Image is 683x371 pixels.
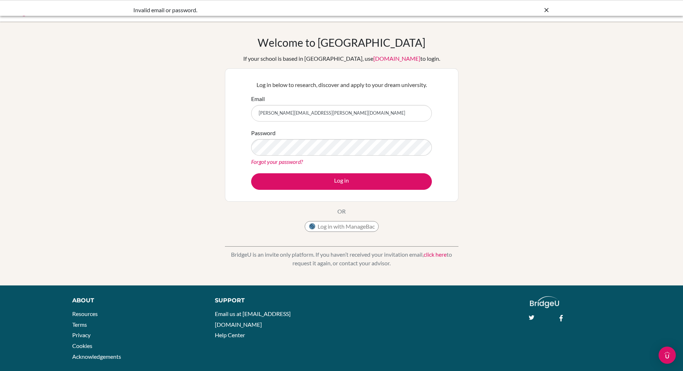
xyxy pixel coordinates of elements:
a: Forgot your password? [251,158,303,165]
a: [DOMAIN_NAME] [373,55,420,62]
p: OR [337,207,346,216]
label: Email [251,95,265,103]
button: Log in with ManageBac [305,221,379,232]
div: Open Intercom Messenger [659,347,676,364]
p: BridgeU is an invite only platform. If you haven’t received your invitation email, to request it ... [225,250,458,267]
a: Cookies [72,342,92,349]
a: click here [424,251,447,258]
h1: Welcome to [GEOGRAPHIC_DATA] [258,36,425,49]
img: logo_white@2x-f4f0deed5e89b7ecb1c2cc34c3e3d731f90f0f143d5ea2071677605dd97b5244.png [530,296,559,308]
div: If your school is based in [GEOGRAPHIC_DATA], use to login. [243,54,440,63]
div: Support [215,296,333,305]
button: Log in [251,173,432,190]
label: Password [251,129,276,137]
div: Invalid email or password. [133,6,442,14]
a: Privacy [72,331,91,338]
a: Help Center [215,331,245,338]
a: Resources [72,310,98,317]
a: Email us at [EMAIL_ADDRESS][DOMAIN_NAME] [215,310,291,328]
a: Terms [72,321,87,328]
p: Log in below to research, discover and apply to your dream university. [251,81,432,89]
a: Acknowledgements [72,353,121,360]
div: About [72,296,199,305]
